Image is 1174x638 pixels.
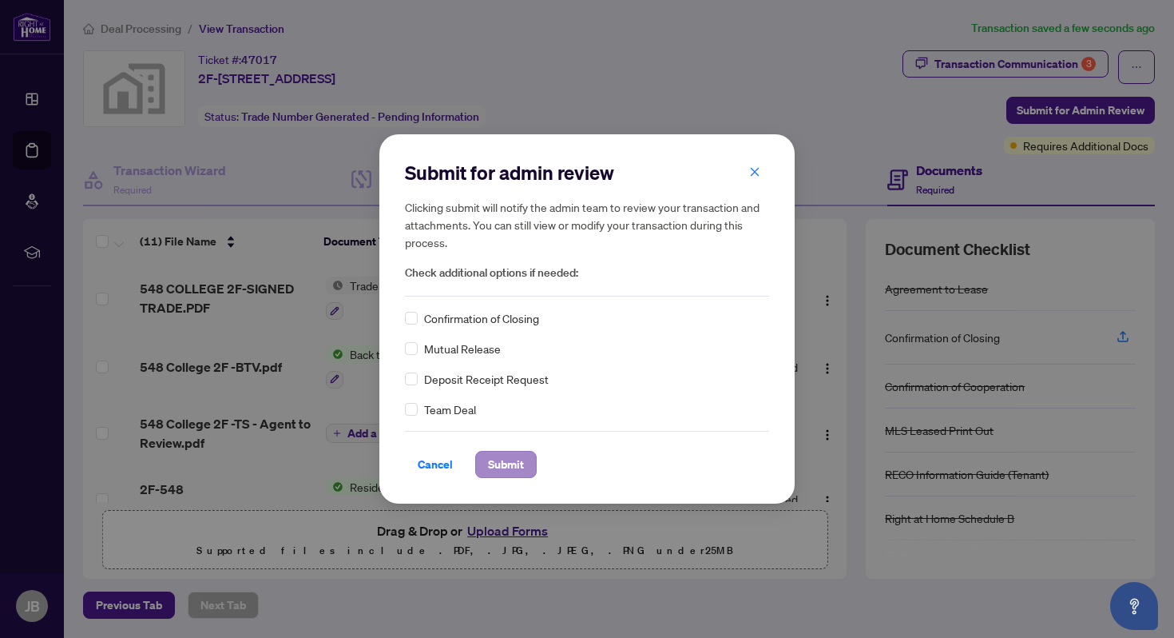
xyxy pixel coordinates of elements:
span: Check additional options if needed: [405,264,769,282]
span: Team Deal [424,401,476,418]
span: Confirmation of Closing [424,309,539,327]
span: close [749,166,760,177]
h5: Clicking submit will notify the admin team to review your transaction and attachments. You can st... [405,198,769,251]
button: Submit [475,451,537,478]
button: Cancel [405,451,466,478]
span: Deposit Receipt Request [424,370,549,388]
h2: Submit for admin review [405,160,769,185]
span: Submit [488,452,524,477]
button: Open asap [1110,582,1158,630]
span: Mutual Release [424,340,501,357]
span: Cancel [418,452,453,477]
